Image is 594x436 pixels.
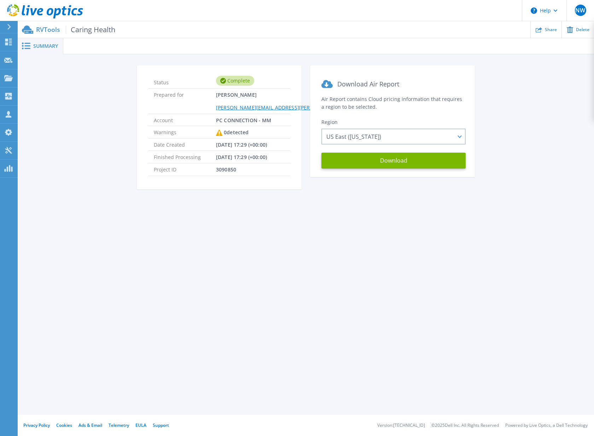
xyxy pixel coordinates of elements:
li: Version: [TECHNICAL_ID] [377,423,425,428]
span: Account [154,114,216,126]
li: © 2025 Dell Inc. All Rights Reserved [431,423,499,428]
span: Date Created [154,138,216,151]
span: Share [545,28,557,32]
span: Finished Processing [154,151,216,163]
div: US East ([US_STATE]) [321,129,466,145]
span: Air Report contains Cloud pricing information that requires a region to be selected. [321,96,462,110]
span: [DATE] 17:29 (+00:00) [216,138,267,151]
p: RVTools [36,26,115,34]
a: Privacy Policy [23,422,50,428]
button: Download [321,153,466,169]
span: Delete [576,28,589,32]
span: Download Air Report [337,80,399,88]
span: PC CONNECTION - MM [216,114,272,126]
span: Summary [33,44,58,49]
a: Support [153,422,169,428]
a: Telemetry [109,422,129,428]
div: Complete [216,76,254,86]
span: Region [321,119,338,125]
span: Project ID [154,163,216,175]
span: [PERSON_NAME] [216,89,381,113]
span: Caring Health [66,26,115,34]
a: EULA [135,422,146,428]
span: 3090850 [216,163,236,175]
span: Prepared for [154,89,216,113]
span: [DATE] 17:29 (+00:00) [216,151,267,163]
a: [PERSON_NAME][EMAIL_ADDRESS][PERSON_NAME][DOMAIN_NAME] [216,104,381,111]
span: Status [154,76,216,85]
li: Powered by Live Optics, a Dell Technology [505,423,588,428]
div: 0 detected [216,126,249,139]
a: Cookies [56,422,72,428]
a: Ads & Email [78,422,102,428]
span: NW [575,7,585,13]
span: Warnings [154,126,216,138]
